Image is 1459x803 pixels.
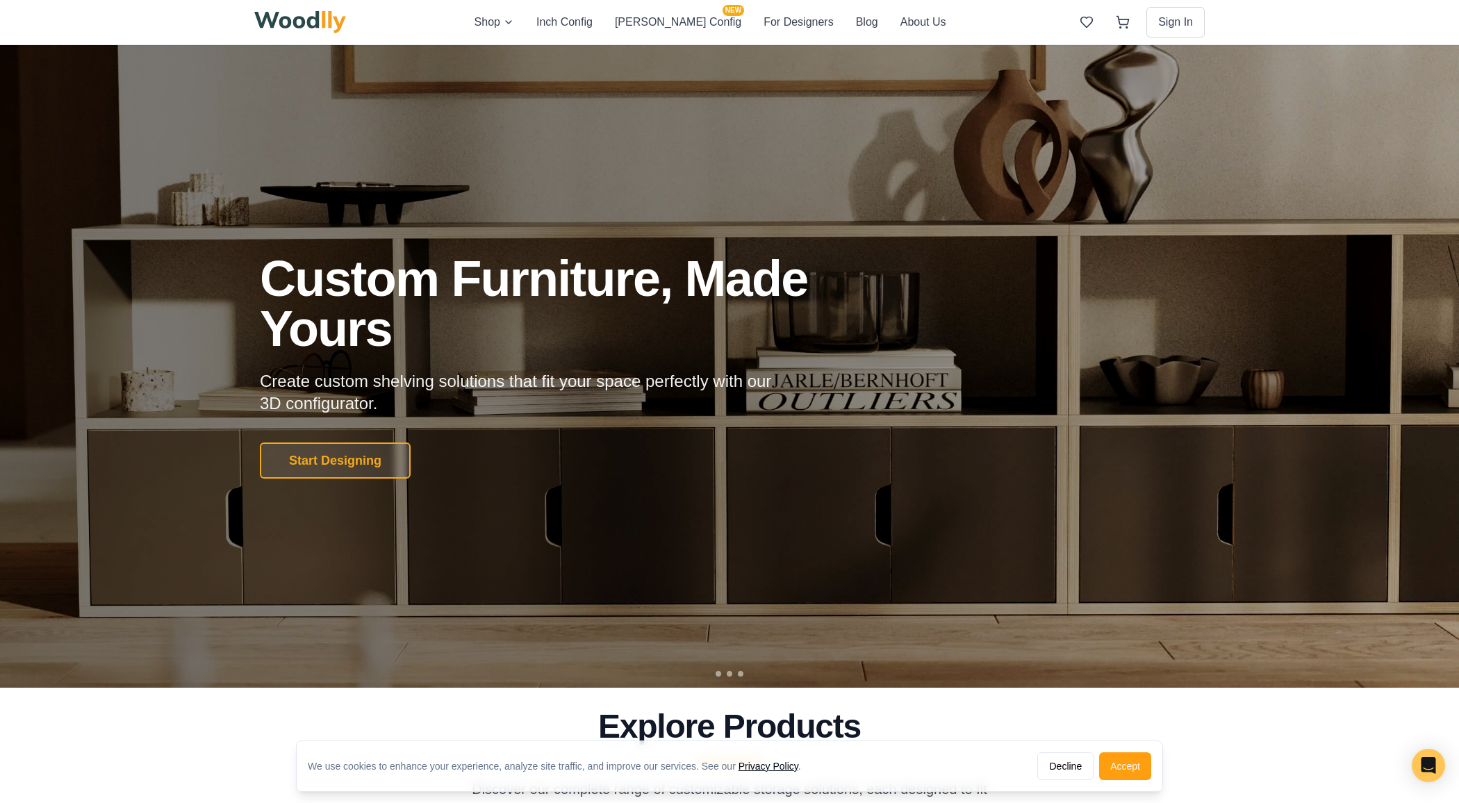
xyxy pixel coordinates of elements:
button: About Us [900,13,946,31]
button: [PERSON_NAME] ConfigNEW [615,13,741,31]
button: Shop [475,13,514,31]
button: Inch Config [536,13,593,31]
div: Open Intercom Messenger [1412,749,1445,782]
img: Woodlly [254,11,346,33]
p: Create custom shelving solutions that fit your space perfectly with our 3D configurator. [260,370,793,415]
button: Start Designing [260,442,411,479]
span: NEW [723,5,744,16]
h2: Explore Products [260,710,1199,743]
button: Accept [1099,752,1151,780]
button: Blog [856,13,878,31]
h1: Custom Furniture, Made Yours [260,254,882,354]
button: For Designers [764,13,833,31]
a: Privacy Policy [739,761,798,772]
button: Sign In [1146,7,1205,38]
div: We use cookies to enhance your experience, analyze site traffic, and improve our services. See our . [308,759,812,773]
button: Decline [1037,752,1094,780]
